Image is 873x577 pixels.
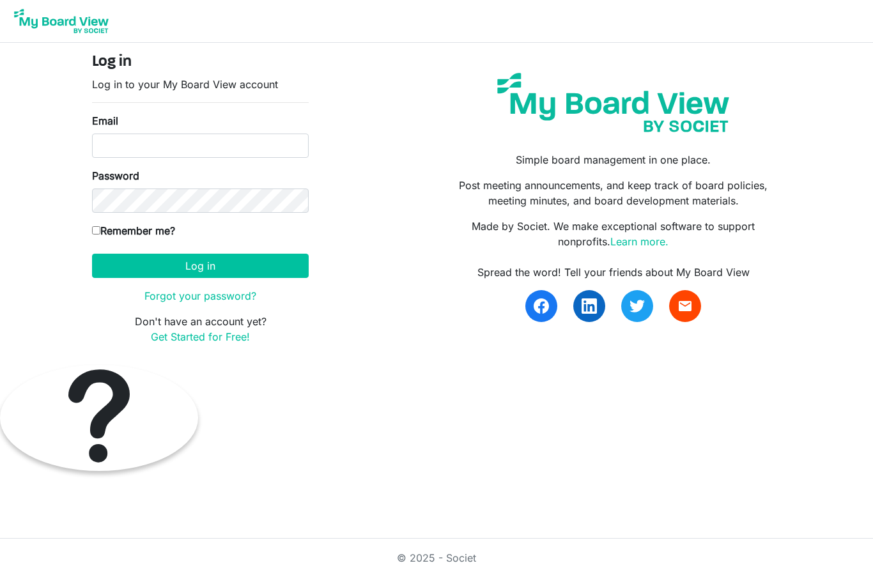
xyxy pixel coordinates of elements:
h4: Log in [92,53,309,72]
a: Learn more. [610,235,668,248]
a: email [669,290,701,322]
p: Simple board management in one place. [446,152,781,167]
a: Get Started for Free! [151,330,250,343]
label: Email [92,113,118,128]
input: Remember me? [92,226,100,235]
button: Log in [92,254,309,278]
p: Post meeting announcements, and keep track of board policies, meeting minutes, and board developm... [446,178,781,208]
a: © 2025 - Societ [397,551,476,564]
img: my-board-view-societ.svg [488,63,739,142]
img: facebook.svg [534,298,549,314]
img: twitter.svg [630,298,645,314]
span: email [677,298,693,314]
img: linkedin.svg [582,298,597,314]
a: Forgot your password? [144,289,256,302]
label: Remember me? [92,223,175,238]
img: My Board View Logo [10,5,112,37]
label: Password [92,168,139,183]
p: Log in to your My Board View account [92,77,309,92]
p: Don't have an account yet? [92,314,309,344]
p: Made by Societ. We make exceptional software to support nonprofits. [446,219,781,249]
div: Spread the word! Tell your friends about My Board View [446,265,781,280]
